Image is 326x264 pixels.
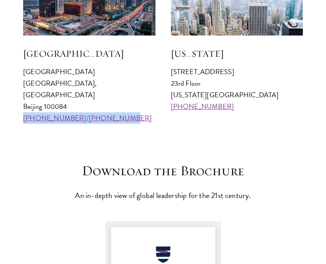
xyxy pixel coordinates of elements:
[23,66,155,124] p: [GEOGRAPHIC_DATA] [GEOGRAPHIC_DATA], [GEOGRAPHIC_DATA] Beijing 100084
[44,162,283,179] h3: Download the Brochure
[171,47,303,60] h5: [US_STATE]
[23,113,152,123] a: [PHONE_NUMBER]/[PHONE_NUMBER]
[23,47,155,60] h5: [GEOGRAPHIC_DATA]
[44,189,283,202] p: An in-depth view of global leadership for the 21st century.
[171,101,234,112] a: [PHONE_NUMBER]
[171,66,303,112] p: [STREET_ADDRESS] 23rd Floor [US_STATE][GEOGRAPHIC_DATA]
